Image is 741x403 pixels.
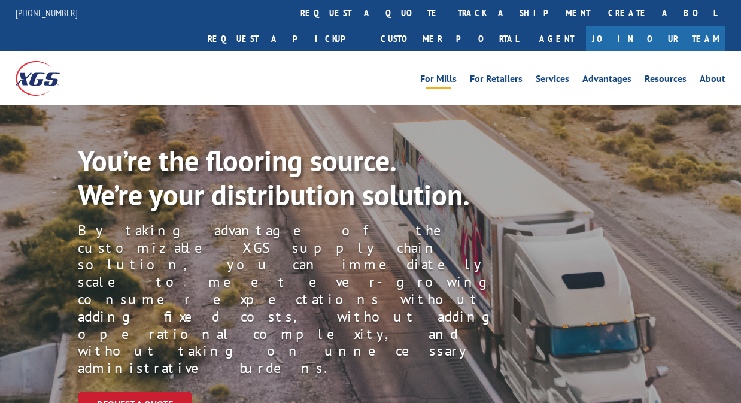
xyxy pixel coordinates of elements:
a: [PHONE_NUMBER] [16,7,78,19]
a: Customer Portal [372,26,527,51]
a: Advantages [582,74,631,87]
a: Request a pickup [199,26,372,51]
p: By taking advantage of the customizable XGS supply chain solution, you can immediately scale to m... [78,222,537,377]
a: Join Our Team [586,26,725,51]
a: Resources [645,74,687,87]
a: About [700,74,725,87]
a: Agent [527,26,586,51]
a: For Mills [420,74,457,87]
a: For Retailers [470,74,523,87]
a: Services [536,74,569,87]
p: You’re the flooring source. We’re your distribution solution. [78,144,496,213]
